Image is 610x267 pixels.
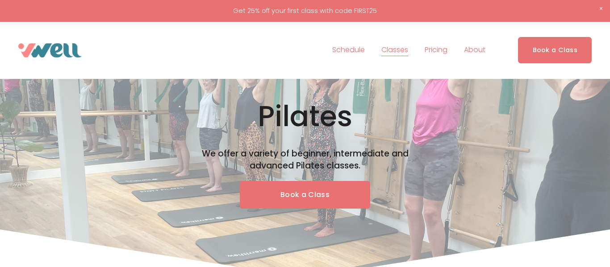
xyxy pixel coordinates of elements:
a: folder dropdown [464,43,485,58]
img: VWell [18,43,82,58]
a: folder dropdown [381,43,408,58]
h1: Pilates [104,99,505,134]
a: Book a Class [240,181,370,209]
a: Schedule [332,43,365,58]
span: About [464,44,485,57]
a: Pricing [425,43,447,58]
span: Classes [381,44,408,57]
a: Book a Class [518,37,592,63]
h4: We offer a variety of beginner, intermediate and advanced Pilates classes. [195,148,415,172]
